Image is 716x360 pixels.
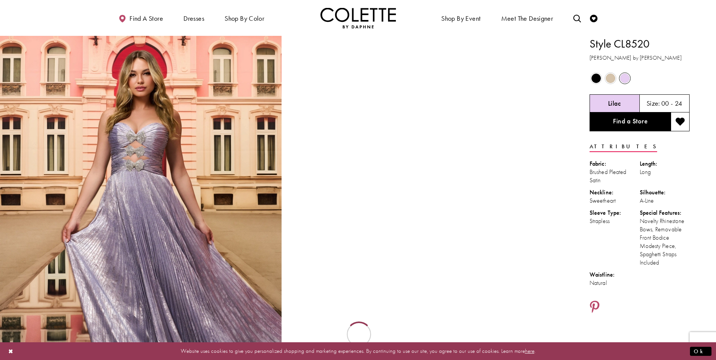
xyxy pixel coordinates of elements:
[320,8,396,28] img: Colette by Daphne
[129,15,163,22] span: Find a store
[499,8,555,28] a: Meet the designer
[320,8,396,28] a: Visit Home Page
[225,15,264,22] span: Shop by color
[590,54,690,62] h3: [PERSON_NAME] by [PERSON_NAME]
[525,347,534,355] a: here
[608,100,621,107] h5: Chosen color
[183,15,204,22] span: Dresses
[54,346,662,356] p: Website uses cookies to give you personalized shopping and marketing experiences. By continuing t...
[590,279,640,287] div: Natural
[223,8,266,28] span: Shop by color
[640,188,690,197] div: Silhouette:
[640,168,690,176] div: Long
[5,345,17,358] button: Close Dialog
[117,8,165,28] a: Find a store
[590,217,640,225] div: Strapless
[661,100,682,107] h5: 00 - 24
[618,72,631,85] div: Lilac
[590,71,690,86] div: Product color controls state depends on size chosen
[439,8,482,28] span: Shop By Event
[501,15,553,22] span: Meet the designer
[182,8,206,28] span: Dresses
[640,217,690,267] div: Novelty Rhinestone Bows, Removable Front Bodice Modesty Piece, Spaghetti Straps Included
[590,160,640,168] div: Fabric:
[640,197,690,205] div: A-Line
[590,141,657,152] a: Attributes
[590,168,640,185] div: Brushed Pleated Satin
[285,36,567,177] video: Style CL8520 Colette by Daphne #1 autoplay loop mute video
[590,209,640,217] div: Sleeve Type:
[590,300,600,315] a: Share using Pinterest - Opens in new tab
[671,112,690,131] button: Add to wishlist
[590,188,640,197] div: Neckline:
[590,112,671,131] a: Find a Store
[590,197,640,205] div: Sweetheart
[640,160,690,168] div: Length:
[441,15,480,22] span: Shop By Event
[604,72,617,85] div: Gold Dust
[640,209,690,217] div: Special Features:
[590,72,603,85] div: Black
[590,36,690,52] h1: Style CL8520
[690,346,711,356] button: Submit Dialog
[588,8,599,28] a: Check Wishlist
[590,271,640,279] div: Waistline:
[571,8,583,28] a: Toggle search
[647,99,660,108] span: Size:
